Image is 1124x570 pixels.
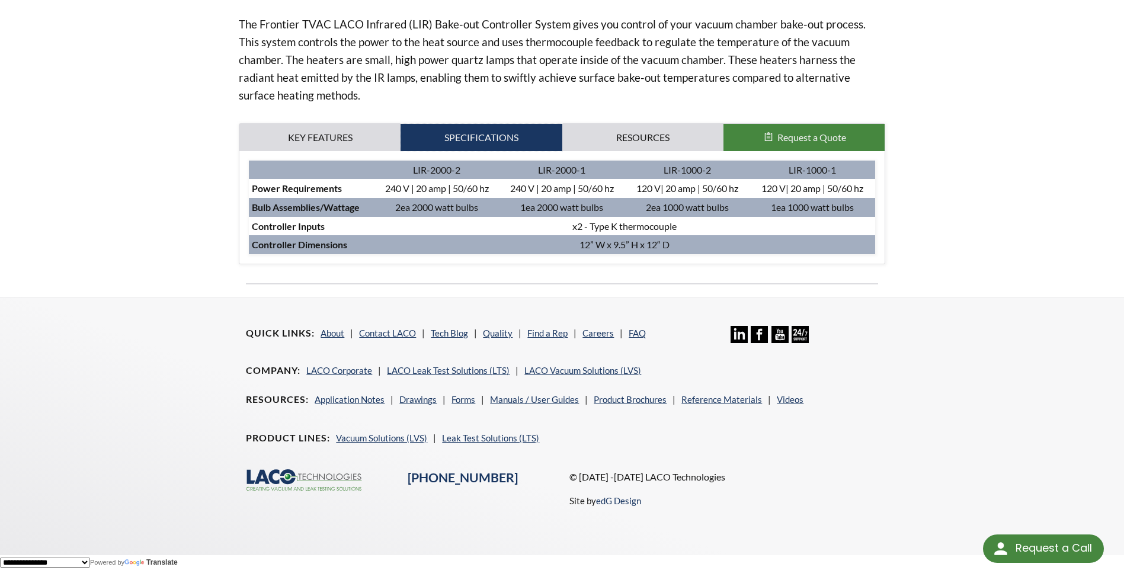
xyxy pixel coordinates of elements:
[792,334,809,345] a: 24/7 Support
[792,326,809,343] img: 24/7 Support Icon
[408,470,518,485] a: [PHONE_NUMBER]
[750,161,875,180] td: LIR-1000-1
[239,15,885,104] p: The Frontier TVAC LACO Infrared (LIR) Bake-out Controller System gives you control of your vacuum...
[1016,534,1092,562] div: Request a Call
[431,328,468,338] a: Tech Blog
[594,394,667,405] a: Product Brochures
[681,394,762,405] a: Reference Materials
[374,161,499,180] td: LIR-2000-2
[315,394,385,405] a: Application Notes
[629,328,646,338] a: FAQ
[374,179,499,198] td: 240 V | 20 amp | 50/60 hz
[442,433,539,443] a: Leak Test Solutions (LTS)
[582,328,614,338] a: Careers
[124,559,146,567] img: Google Translate
[249,235,374,254] td: Controller Dimensions
[306,365,372,376] a: LACO Corporate
[387,365,510,376] a: LACO Leak Test Solutions (LTS)
[499,198,625,217] td: 1ea 2000 watt bulbs
[239,124,401,151] a: Key Features
[596,495,641,506] a: edG Design
[246,432,330,444] h4: Product Lines
[483,328,513,338] a: Quality
[246,327,315,340] h4: Quick Links
[490,394,579,405] a: Manuals / User Guides
[527,328,568,338] a: Find a Rep
[399,394,437,405] a: Drawings
[249,198,374,217] td: Bulb Assemblies/Wattage
[401,124,562,151] a: Specifications
[374,217,875,236] td: x2 - Type K thermocouple
[569,469,878,485] p: © [DATE] -[DATE] LACO Technologies
[499,179,625,198] td: 240 V | 20 amp | 50/60 hz
[777,132,846,143] span: Request a Quote
[524,365,641,376] a: LACO Vacuum Solutions (LVS)
[249,217,374,236] td: Controller Inputs
[249,179,374,198] td: Power Requirements
[569,494,641,508] p: Site by
[359,328,416,338] a: Contact LACO
[321,328,344,338] a: About
[750,179,875,198] td: 120 V| 20 amp | 50/60 hz
[124,558,178,566] a: Translate
[750,198,875,217] td: 1ea 1000 watt bulbs
[625,161,750,180] td: LIR-1000-2
[374,235,875,254] td: 12” W x 9.5” H x 12“ D
[625,179,750,198] td: 120 V| 20 amp | 50/60 hz
[246,364,300,377] h4: Company
[562,124,723,151] a: Resources
[777,394,803,405] a: Videos
[499,161,625,180] td: LIR-2000-1
[374,198,499,217] td: 2ea 2000 watt bulbs
[246,393,309,406] h4: Resources
[336,433,427,443] a: Vacuum Solutions (LVS)
[991,539,1010,558] img: round button
[625,198,750,217] td: 2ea 1000 watt bulbs
[451,394,475,405] a: Forms
[983,534,1104,563] div: Request a Call
[723,124,885,151] button: Request a Quote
